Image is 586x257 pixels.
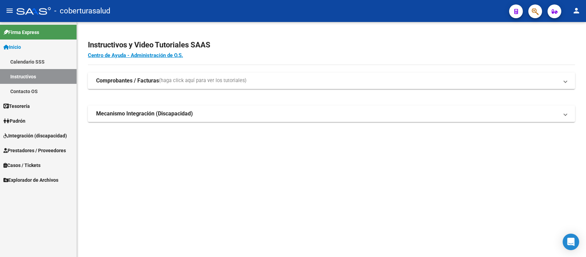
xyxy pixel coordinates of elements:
[3,29,39,36] span: Firma Express
[88,105,575,122] mat-expansion-panel-header: Mecanismo Integración (Discapacidad)
[88,72,575,89] mat-expansion-panel-header: Comprobantes / Facturas(haga click aquí para ver los tutoriales)
[3,132,67,139] span: Integración (discapacidad)
[3,117,25,125] span: Padrón
[3,176,58,184] span: Explorador de Archivos
[3,147,66,154] span: Prestadores / Proveedores
[54,3,110,19] span: - coberturasalud
[572,7,581,15] mat-icon: person
[3,102,30,110] span: Tesorería
[3,43,21,51] span: Inicio
[88,52,183,58] a: Centro de Ayuda - Administración de O.S.
[96,77,159,85] strong: Comprobantes / Facturas
[96,110,193,118] strong: Mecanismo Integración (Discapacidad)
[5,7,14,15] mat-icon: menu
[3,161,41,169] span: Casos / Tickets
[88,38,575,52] h2: Instructivos y Video Tutoriales SAAS
[159,77,246,85] span: (haga click aquí para ver los tutoriales)
[563,234,579,250] div: Open Intercom Messenger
